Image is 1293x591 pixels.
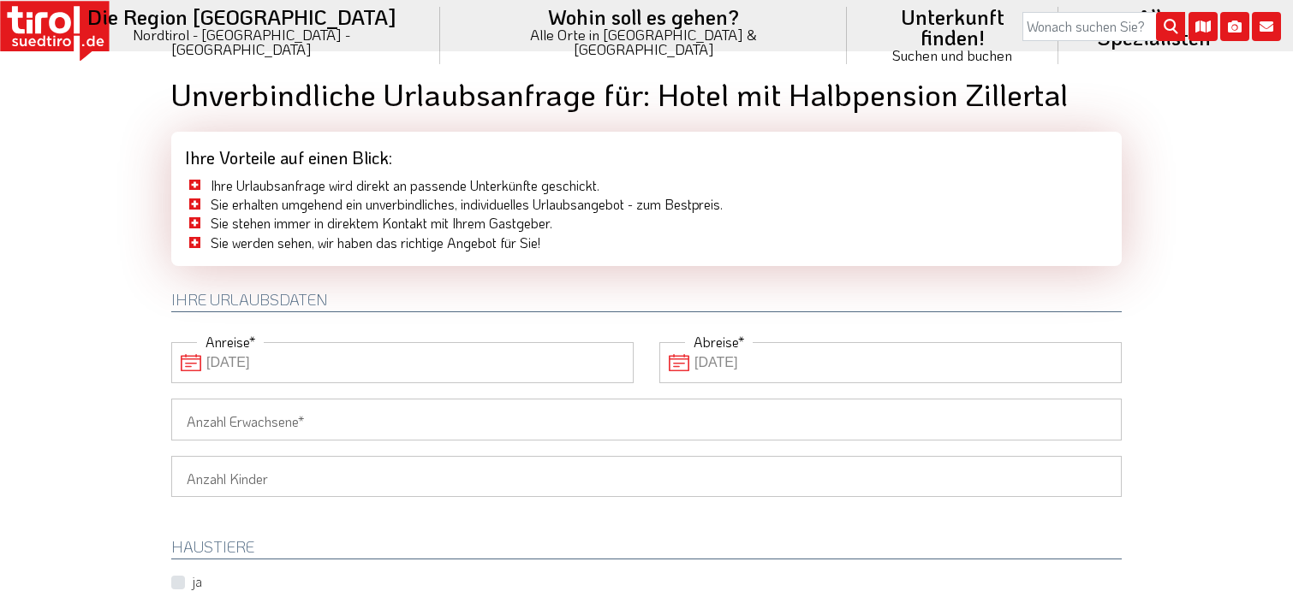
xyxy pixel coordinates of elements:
[171,539,1122,559] h2: HAUSTIERE
[867,48,1038,62] small: Suchen und buchen
[171,77,1122,111] h1: Unverbindliche Urlaubsanfrage für: Hotel mit Halbpension Zillertal
[185,233,1108,252] li: Sie werden sehen, wir haben das richtige Angebot für Sie!
[171,132,1122,176] div: Ihre Vorteile auf einen Blick:
[1189,12,1218,41] i: Karte öffnen
[63,27,420,56] small: Nordtirol - [GEOGRAPHIC_DATA] - [GEOGRAPHIC_DATA]
[185,195,1108,214] li: Sie erhalten umgehend ein unverbindliches, individuelles Urlaubsangebot - zum Bestpreis.
[185,176,1108,195] li: Ihre Urlaubsanfrage wird direkt an passende Unterkünfte geschickt.
[192,572,202,591] label: ja
[461,27,826,56] small: Alle Orte in [GEOGRAPHIC_DATA] & [GEOGRAPHIC_DATA]
[1220,12,1249,41] i: Fotogalerie
[1252,12,1281,41] i: Kontakt
[1022,12,1185,41] input: Wonach suchen Sie?
[171,292,1122,312] h2: Ihre Urlaubsdaten
[185,214,1108,233] li: Sie stehen immer in direktem Kontakt mit Ihrem Gastgeber.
